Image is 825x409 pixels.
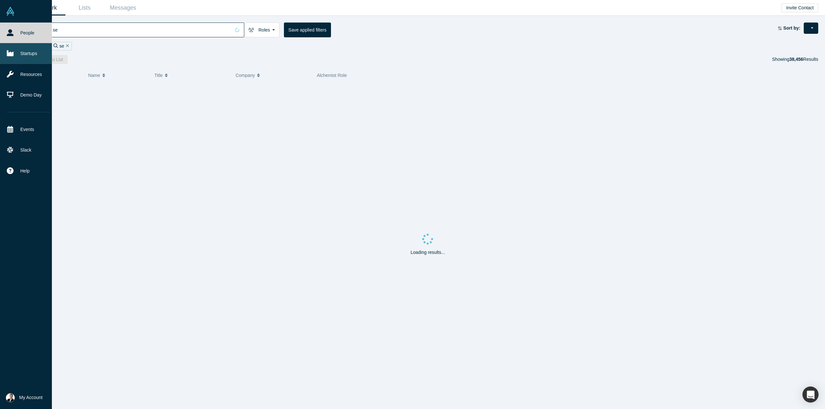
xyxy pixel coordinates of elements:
[6,393,43,402] button: My Account
[317,73,347,78] span: Alchemist Role
[104,0,142,15] a: Messages
[88,69,148,82] button: Name
[789,57,803,62] strong: 38,456
[88,69,100,82] span: Name
[6,393,15,402] img: Jon Ozdoruk's Account
[789,57,818,62] span: Results
[154,69,229,82] button: Title
[65,0,104,15] a: Lists
[783,25,801,31] strong: Sort by:
[52,22,230,37] input: Search by name, title, company, summary, expertise, investment criteria or topics of focus
[411,249,445,256] p: Loading results...
[781,3,818,12] button: Invite Contact
[6,7,15,16] img: Alchemist Vault Logo
[154,69,163,82] span: Title
[51,42,72,51] div: se
[64,42,69,50] button: Remove Filter
[772,55,818,64] div: Showing
[236,69,310,82] button: Company
[20,168,30,174] span: Help
[284,23,331,37] button: Save applied filters
[37,55,68,64] button: Add to List
[244,23,279,37] button: Roles
[19,394,43,401] span: My Account
[236,69,255,82] span: Company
